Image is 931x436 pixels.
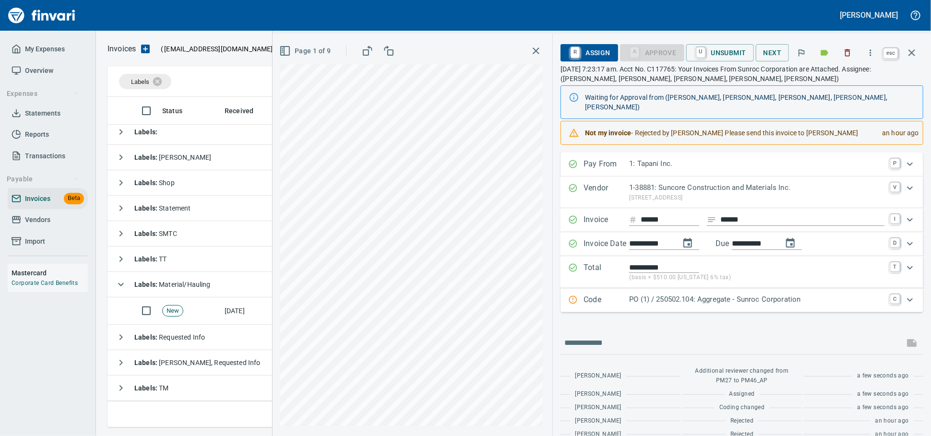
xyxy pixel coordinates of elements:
[629,273,884,283] p: (basis + $510.00 [US_STATE] 6% tax)
[25,193,50,205] span: Invoices
[890,214,900,224] a: I
[890,182,900,192] a: V
[25,65,53,77] span: Overview
[134,281,211,288] span: Material/Hauling
[225,105,253,117] span: Received
[221,297,274,325] td: [DATE]
[575,403,621,412] span: [PERSON_NAME]
[119,74,171,89] div: Labels
[561,177,923,208] div: Expand
[134,179,159,187] strong: Labels :
[561,256,923,288] div: Expand
[281,45,331,57] span: Page 1 of 9
[25,214,50,226] span: Vendors
[585,89,915,116] div: Waiting for Approval from ([PERSON_NAME], [PERSON_NAME], [PERSON_NAME], [PERSON_NAME], [PERSON_NA...
[162,105,195,117] span: Status
[696,47,705,58] a: U
[134,153,211,161] span: [PERSON_NAME]
[8,38,88,60] a: My Expenses
[575,371,621,381] span: [PERSON_NAME]
[571,47,580,58] a: R
[890,294,900,304] a: C
[134,230,159,237] strong: Labels :
[585,129,631,137] strong: Not my invoice
[584,158,629,171] p: Pay From
[561,64,923,83] p: [DATE] 7:23:17 am. Acct No. C117765: Your Invoices From Sunroc Corporation are Attached. Assignee...
[134,255,167,263] span: TT
[8,103,88,124] a: Statements
[837,42,858,63] button: Discard
[64,193,84,204] span: Beta
[729,389,755,399] span: Assigned
[890,262,900,271] a: T
[857,389,909,399] span: a few seconds ago
[3,85,83,103] button: Expenses
[8,145,88,167] a: Transactions
[12,280,78,286] a: Corporate Card Benefits
[6,4,78,27] img: Finvari
[561,288,923,312] div: Expand
[779,232,802,255] button: change due date
[134,179,175,187] span: Shop
[131,78,149,85] span: Labels
[561,208,923,232] div: Expand
[890,158,900,168] a: P
[134,359,159,366] strong: Labels :
[838,8,900,23] button: [PERSON_NAME]
[134,204,191,212] span: Statement
[730,416,753,426] span: Rejected
[676,232,699,255] button: change date
[25,43,65,55] span: My Expenses
[134,333,205,341] span: Requested Info
[890,238,900,247] a: D
[561,232,923,256] div: Expand
[629,214,637,225] svg: Invoice number
[8,231,88,252] a: Import
[7,88,79,100] span: Expenses
[163,306,183,316] span: New
[561,44,618,61] button: RAssign
[883,48,898,59] a: esc
[629,193,884,203] p: [STREET_ADDRESS]
[860,42,881,63] button: More
[756,44,789,62] button: Next
[716,238,761,249] p: Due
[629,158,884,169] p: 1: Tapani Inc.
[134,230,177,237] span: SMTC
[12,268,88,278] h6: Mastercard
[134,281,159,288] strong: Labels :
[25,236,45,247] span: Import
[25,150,65,162] span: Transactions
[134,384,159,392] strong: Labels :
[719,403,765,412] span: Coding changed
[584,262,629,283] p: Total
[163,44,274,54] span: [EMAIL_ADDRESS][DOMAIN_NAME]
[584,182,629,202] p: Vendor
[8,209,88,231] a: Vendors
[155,44,276,54] p: ( )
[162,105,182,117] span: Status
[107,43,136,55] p: Invoices
[25,107,60,119] span: Statements
[107,43,136,55] nav: breadcrumb
[25,129,49,141] span: Reports
[629,182,884,193] p: 1-38881: Suncore Construction and Materials Inc.
[874,124,919,141] div: an hour ago
[7,173,79,185] span: Payable
[687,366,797,386] span: Additional reviewer changed from PM27 to PM46_AP
[136,43,155,55] button: Upload an Invoice
[134,204,159,212] strong: Labels :
[568,45,610,61] span: Assign
[134,128,157,136] strong: Labels :
[694,45,746,61] span: Unsubmit
[8,60,88,82] a: Overview
[900,331,923,354] span: This records your message into the invoice and notifies anyone mentioned
[840,10,898,20] h5: [PERSON_NAME]
[134,359,261,366] span: [PERSON_NAME], Requested Info
[561,153,923,177] div: Expand
[620,47,684,56] div: Purchase Order Item required
[584,238,629,250] p: Invoice Date
[584,214,629,226] p: Invoice
[575,416,621,426] span: [PERSON_NAME]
